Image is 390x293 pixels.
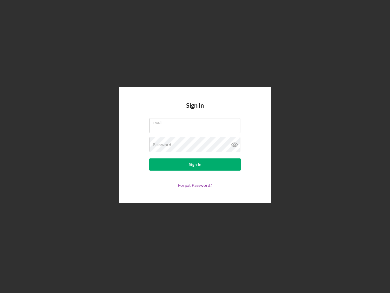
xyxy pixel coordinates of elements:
[153,142,171,147] label: Password
[178,183,212,188] a: Forgot Password?
[149,158,241,171] button: Sign In
[186,102,204,118] h4: Sign In
[189,158,201,171] div: Sign In
[153,118,240,125] label: Email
